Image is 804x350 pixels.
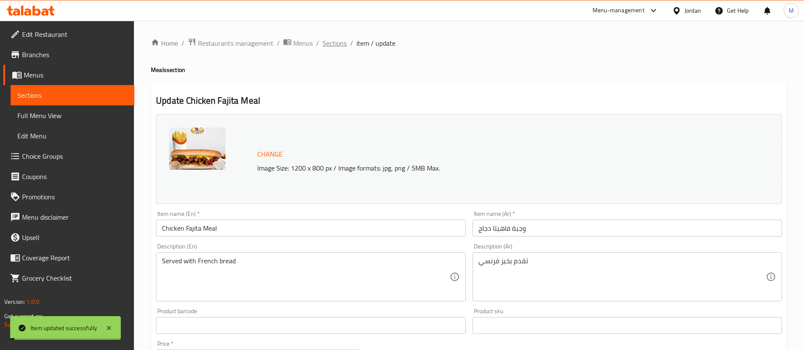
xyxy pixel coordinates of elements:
a: Full Menu View [11,105,134,126]
a: Choice Groups [3,146,134,166]
a: Sections [323,38,347,48]
a: Menu disclaimer [3,207,134,227]
span: Coverage Report [22,253,128,263]
a: Menus [3,65,134,85]
h2: Update Chicken Fajita Meal [156,94,782,107]
span: Edit Restaurant [22,29,128,39]
a: Branches [3,44,134,65]
li: / [316,38,319,48]
div: Menu-management [593,6,645,16]
a: Coupons [3,166,134,187]
span: Menus [24,70,128,80]
span: Coupons [22,171,128,182]
a: Edit Restaurant [3,24,134,44]
a: Restaurants management [188,38,273,49]
img: blob_637681789210439451 [169,127,225,170]
a: Support.OpsPlatform [4,319,58,330]
span: Sections [17,90,128,100]
button: Change [254,146,286,163]
li: / [350,38,353,48]
a: Menus [283,38,313,49]
span: Upsell [22,232,128,243]
span: Branches [22,50,128,60]
span: Version: [4,296,25,307]
input: Enter name Ar [473,220,782,237]
span: Full Menu View [17,110,128,121]
span: Restaurants management [198,38,273,48]
span: M [789,6,794,15]
textarea: تقدم بخبز فرنسي [479,257,766,297]
div: Jordan [684,6,701,15]
a: Edit Menu [11,126,134,146]
input: Enter name En [156,220,465,237]
span: Menus [293,38,313,48]
li: / [277,38,280,48]
span: Promotions [22,192,128,202]
a: Sections [11,85,134,105]
li: / [181,38,184,48]
h4: Meals section [151,66,787,74]
span: Change [257,148,283,160]
a: Coverage Report [3,248,134,268]
textarea: Served with French bread [162,257,449,297]
a: Promotions [3,187,134,207]
span: 1.0.0 [26,296,39,307]
input: Please enter product sku [473,317,782,334]
span: Choice Groups [22,151,128,161]
span: Menu disclaimer [22,212,128,222]
a: Home [151,38,178,48]
span: Edit Menu [17,131,128,141]
div: Item updated successfully [31,323,97,333]
span: Grocery Checklist [22,273,128,283]
a: Grocery Checklist [3,268,134,288]
p: Image Size: 1200 x 800 px / Image formats: jpg, png / 5MB Max. [254,163,704,173]
nav: breadcrumb [151,38,787,49]
a: Upsell [3,227,134,248]
input: Please enter product barcode [156,317,465,334]
span: item / update [356,38,395,48]
span: Get support on: [4,311,43,322]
